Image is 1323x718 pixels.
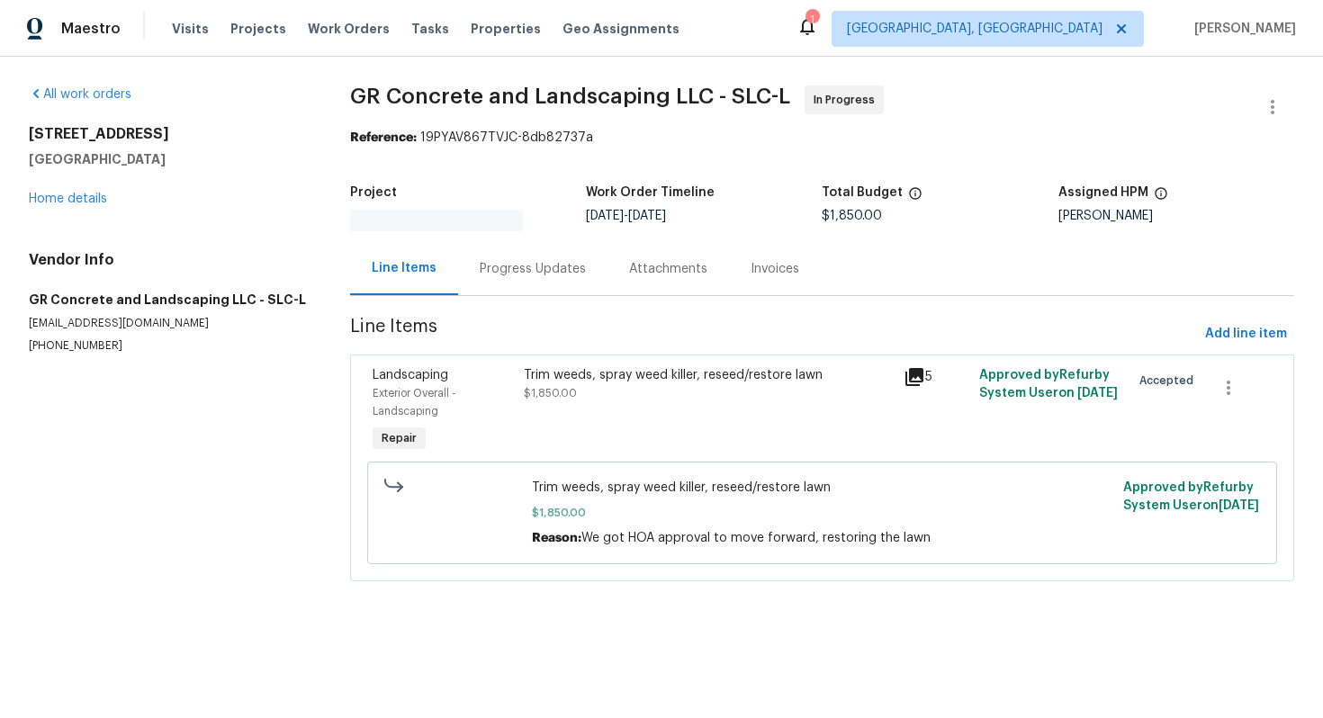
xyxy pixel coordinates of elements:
[814,91,882,109] span: In Progress
[908,186,922,210] span: The total cost of line items that have been proposed by Opendoor. This sum includes line items th...
[904,366,968,388] div: 5
[1123,481,1259,512] span: Approved by Refurby System User on
[1205,323,1287,346] span: Add line item
[532,532,581,544] span: Reason:
[1154,186,1168,210] span: The hpm assigned to this work order.
[350,85,790,107] span: GR Concrete and Landscaping LLC - SLC-L
[61,20,121,38] span: Maestro
[350,129,1294,147] div: 19PYAV867TVJC-8db82737a
[29,338,307,354] p: [PHONE_NUMBER]
[471,20,541,38] span: Properties
[172,20,209,38] span: Visits
[524,366,892,384] div: Trim weeds, spray weed killer, reseed/restore lawn
[480,260,586,278] div: Progress Updates
[1219,499,1259,512] span: [DATE]
[350,318,1198,351] span: Line Items
[524,388,577,399] span: $1,850.00
[532,504,1112,522] span: $1,850.00
[29,150,307,168] h5: [GEOGRAPHIC_DATA]
[979,369,1118,399] span: Approved by Refurby System User on
[822,210,882,222] span: $1,850.00
[29,193,107,205] a: Home details
[532,479,1112,497] span: Trim weeds, spray weed killer, reseed/restore lawn
[822,186,903,199] h5: Total Budget
[29,88,131,101] a: All work orders
[586,186,715,199] h5: Work Order Timeline
[230,20,286,38] span: Projects
[629,260,707,278] div: Attachments
[1077,387,1118,399] span: [DATE]
[847,20,1102,38] span: [GEOGRAPHIC_DATA], [GEOGRAPHIC_DATA]
[372,259,436,277] div: Line Items
[350,186,397,199] h5: Project
[350,131,417,144] b: Reference:
[628,210,666,222] span: [DATE]
[1058,186,1148,199] h5: Assigned HPM
[29,316,307,331] p: [EMAIL_ADDRESS][DOMAIN_NAME]
[411,22,449,35] span: Tasks
[308,20,390,38] span: Work Orders
[751,260,799,278] div: Invoices
[581,532,931,544] span: We got HOA approval to move forward, restoring the lawn
[586,210,666,222] span: -
[586,210,624,222] span: [DATE]
[805,11,818,29] div: 1
[1139,372,1201,390] span: Accepted
[29,251,307,269] h4: Vendor Info
[29,125,307,143] h2: [STREET_ADDRESS]
[1198,318,1294,351] button: Add line item
[373,369,448,381] span: Landscaping
[29,291,307,309] h5: GR Concrete and Landscaping LLC - SLC-L
[373,388,456,417] span: Exterior Overall - Landscaping
[562,20,679,38] span: Geo Assignments
[1187,20,1296,38] span: [PERSON_NAME]
[374,429,424,447] span: Repair
[1058,210,1294,222] div: [PERSON_NAME]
